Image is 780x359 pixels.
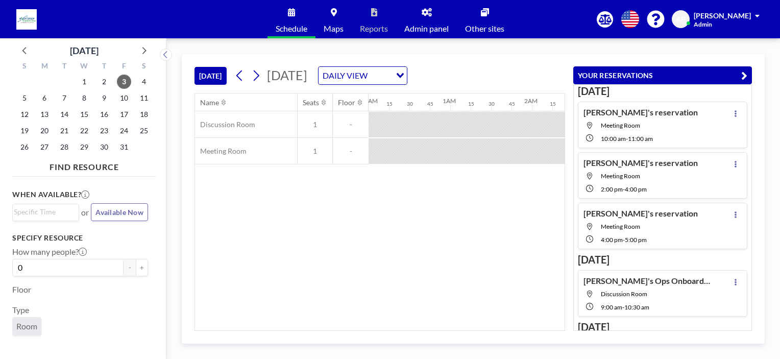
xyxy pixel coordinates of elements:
[443,97,456,105] div: 1AM
[95,208,143,217] span: Available Now
[137,107,151,122] span: Saturday, October 18, 2025
[137,124,151,138] span: Saturday, October 25, 2025
[16,9,37,30] img: organization-logo
[298,120,332,129] span: 1
[623,185,625,193] span: -
[70,43,99,58] div: [DATE]
[35,60,55,74] div: M
[601,290,647,298] span: Discussion Room
[371,69,390,82] input: Search for option
[276,25,307,33] span: Schedule
[194,67,227,85] button: [DATE]
[12,233,148,243] h3: Specify resource
[37,124,52,138] span: Monday, October 20, 2025
[427,101,433,107] div: 45
[57,124,71,138] span: Tuesday, October 21, 2025
[91,203,148,221] button: Available Now
[12,158,156,172] h4: FIND RESOURCE
[676,15,686,24] span: AP
[200,98,219,107] div: Name
[77,91,91,105] span: Wednesday, October 8, 2025
[583,107,698,117] h4: [PERSON_NAME]'s reservation
[578,253,747,266] h3: [DATE]
[601,185,623,193] span: 2:00 PM
[626,135,628,142] span: -
[94,60,114,74] div: T
[117,107,131,122] span: Friday, October 17, 2025
[117,140,131,154] span: Friday, October 31, 2025
[15,60,35,74] div: S
[12,284,31,295] label: Floor
[124,259,136,276] button: -
[625,185,647,193] span: 4:00 PM
[404,25,449,33] span: Admin panel
[267,67,307,83] span: [DATE]
[465,25,504,33] span: Other sites
[303,98,319,107] div: Seats
[550,101,556,107] div: 15
[694,20,712,28] span: Admin
[137,75,151,89] span: Saturday, October 4, 2025
[137,91,151,105] span: Saturday, October 11, 2025
[601,303,622,311] span: 9:00 AM
[57,91,71,105] span: Tuesday, October 7, 2025
[14,206,73,218] input: Search for option
[97,75,111,89] span: Thursday, October 2, 2025
[509,101,515,107] div: 45
[623,236,625,244] span: -
[114,60,134,74] div: F
[333,120,369,129] span: -
[57,107,71,122] span: Tuesday, October 14, 2025
[195,120,255,129] span: Discussion Room
[17,91,32,105] span: Sunday, October 5, 2025
[77,107,91,122] span: Wednesday, October 15, 2025
[37,91,52,105] span: Monday, October 6, 2025
[583,276,711,286] h4: [PERSON_NAME]'s Ops Onboarding
[13,204,79,220] div: Search for option
[324,25,344,33] span: Maps
[333,147,369,156] span: -
[386,101,393,107] div: 15
[489,101,495,107] div: 30
[16,321,37,331] span: Room
[524,97,538,105] div: 2AM
[624,303,649,311] span: 10:30 AM
[117,91,131,105] span: Friday, October 10, 2025
[37,140,52,154] span: Monday, October 27, 2025
[319,67,407,84] div: Search for option
[75,60,94,74] div: W
[12,247,87,257] label: How many people?
[622,303,624,311] span: -
[628,135,653,142] span: 11:00 AM
[601,172,640,180] span: Meeting Room
[298,147,332,156] span: 1
[97,107,111,122] span: Thursday, October 16, 2025
[321,69,370,82] span: DAILY VIEW
[694,11,751,20] span: [PERSON_NAME]
[601,236,623,244] span: 4:00 PM
[361,97,378,105] div: 12AM
[97,140,111,154] span: Thursday, October 30, 2025
[625,236,647,244] span: 5:00 PM
[117,124,131,138] span: Friday, October 24, 2025
[583,158,698,168] h4: [PERSON_NAME]'s reservation
[17,124,32,138] span: Sunday, October 19, 2025
[77,124,91,138] span: Wednesday, October 22, 2025
[17,107,32,122] span: Sunday, October 12, 2025
[468,101,474,107] div: 15
[601,223,640,230] span: Meeting Room
[97,91,111,105] span: Thursday, October 9, 2025
[77,140,91,154] span: Wednesday, October 29, 2025
[407,101,413,107] div: 30
[81,207,89,218] span: or
[578,85,747,98] h3: [DATE]
[97,124,111,138] span: Thursday, October 23, 2025
[578,321,747,333] h3: [DATE]
[195,147,247,156] span: Meeting Room
[117,75,131,89] span: Friday, October 3, 2025
[601,135,626,142] span: 10:00 AM
[338,98,355,107] div: Floor
[601,122,640,129] span: Meeting Room
[55,60,75,74] div: T
[134,60,154,74] div: S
